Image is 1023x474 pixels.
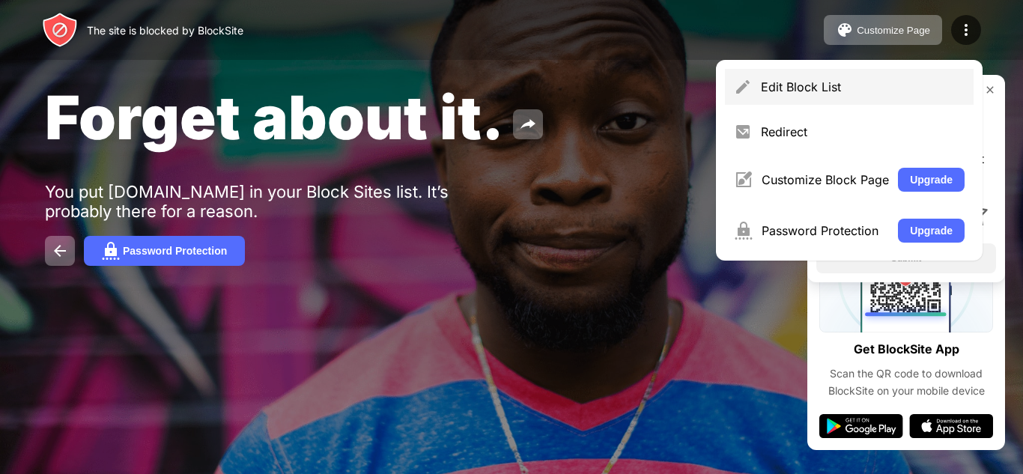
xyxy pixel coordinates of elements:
img: pallet.svg [836,21,854,39]
button: Upgrade [898,219,965,243]
div: Edit Block List [761,79,965,94]
div: Customize Block Page [762,172,889,187]
div: Scan the QR code to download BlockSite on your mobile device [819,365,993,399]
button: Upgrade [898,168,965,192]
img: menu-password.svg [734,222,753,240]
img: menu-redirect.svg [734,123,752,141]
img: header-logo.svg [42,12,78,48]
button: Customize Page [824,15,942,45]
div: Password Protection [762,223,889,238]
div: You put [DOMAIN_NAME] in your Block Sites list. It’s probably there for a reason. [45,182,508,221]
img: google-play.svg [819,414,903,438]
div: Redirect [761,124,965,139]
img: password.svg [102,242,120,260]
img: share.svg [519,115,537,133]
div: Customize Page [857,25,930,36]
button: Password Protection [84,236,245,266]
img: back.svg [51,242,69,260]
span: Forget about it. [45,81,504,154]
img: menu-pencil.svg [734,78,752,96]
div: Password Protection [123,245,227,257]
img: rate-us-close.svg [984,84,996,96]
img: menu-icon.svg [957,21,975,39]
img: app-store.svg [909,414,993,438]
img: menu-customize.svg [734,171,753,189]
div: The site is blocked by BlockSite [87,24,243,37]
div: Get BlockSite App [854,338,959,360]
